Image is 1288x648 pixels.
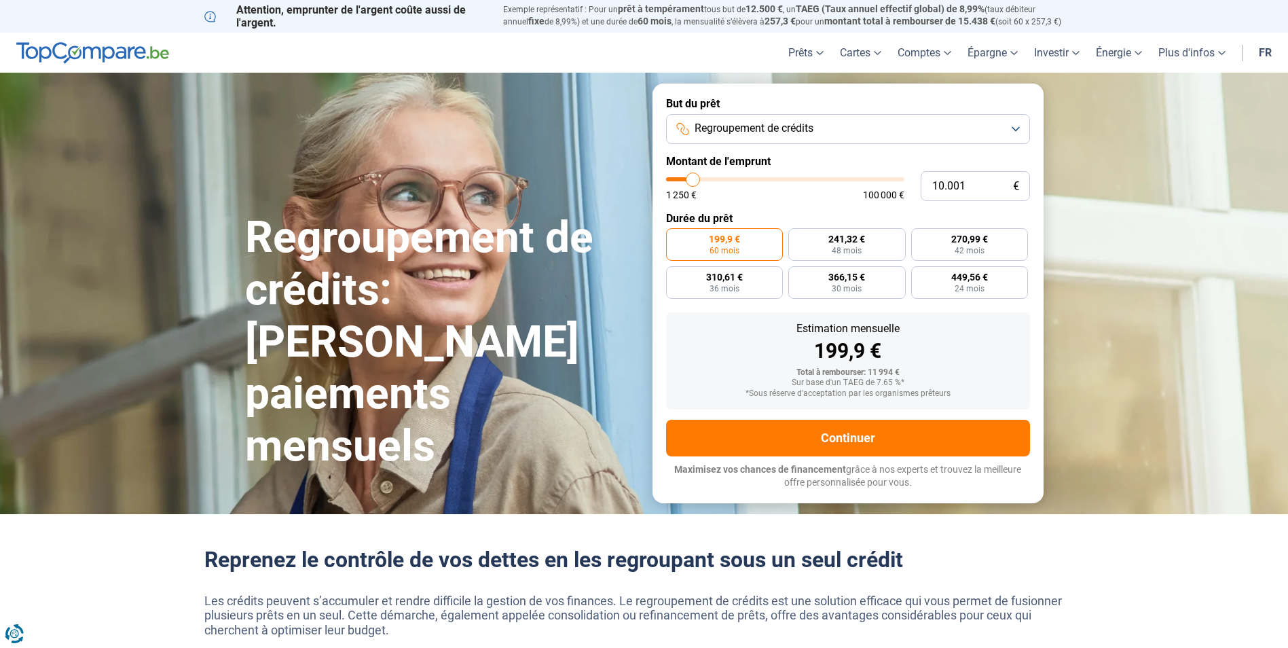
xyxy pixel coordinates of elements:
span: 449,56 € [951,272,988,282]
span: 366,15 € [828,272,865,282]
span: Regroupement de crédits [695,121,813,136]
span: 310,61 € [706,272,743,282]
span: 24 mois [955,285,985,293]
p: Attention, emprunter de l'argent coûte aussi de l'argent. [204,3,487,29]
span: 1 250 € [666,190,697,200]
label: Durée du prêt [666,212,1030,225]
span: 270,99 € [951,234,988,244]
span: 60 mois [638,16,671,26]
a: Investir [1026,33,1088,73]
span: 100 000 € [863,190,904,200]
span: prêt à tempérament [618,3,704,14]
a: Prêts [780,33,832,73]
span: fixe [528,16,545,26]
a: Plus d'infos [1150,33,1234,73]
span: 48 mois [832,247,862,255]
a: Cartes [832,33,889,73]
span: € [1013,181,1019,192]
span: Maximisez vos chances de financement [674,464,846,475]
div: Sur base d'un TAEG de 7.65 %* [677,378,1019,388]
p: Les crédits peuvent s’accumuler et rendre difficile la gestion de vos finances. Le regroupement d... [204,594,1084,638]
label: Montant de l'emprunt [666,155,1030,168]
a: Énergie [1088,33,1150,73]
a: fr [1251,33,1280,73]
div: 199,9 € [677,341,1019,361]
span: 30 mois [832,285,862,293]
button: Regroupement de crédits [666,114,1030,144]
h1: Regroupement de crédits: [PERSON_NAME] paiements mensuels [245,212,636,473]
div: Estimation mensuelle [677,323,1019,334]
p: Exemple représentatif : Pour un tous but de , un (taux débiteur annuel de 8,99%) et une durée de ... [503,3,1084,28]
span: 42 mois [955,247,985,255]
div: *Sous réserve d'acceptation par les organismes prêteurs [677,389,1019,399]
img: TopCompare [16,42,169,64]
a: Comptes [889,33,959,73]
label: But du prêt [666,97,1030,110]
button: Continuer [666,420,1030,456]
p: grâce à nos experts et trouvez la meilleure offre personnalisée pour vous. [666,463,1030,490]
span: 36 mois [710,285,739,293]
span: 257,3 € [765,16,796,26]
span: 12.500 € [746,3,783,14]
span: 60 mois [710,247,739,255]
span: montant total à rembourser de 15.438 € [824,16,995,26]
span: 199,9 € [709,234,740,244]
h2: Reprenez le contrôle de vos dettes en les regroupant sous un seul crédit [204,547,1084,573]
span: TAEG (Taux annuel effectif global) de 8,99% [796,3,985,14]
div: Total à rembourser: 11 994 € [677,368,1019,378]
a: Épargne [959,33,1026,73]
span: 241,32 € [828,234,865,244]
